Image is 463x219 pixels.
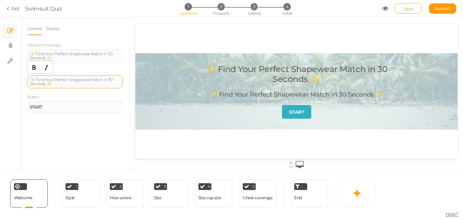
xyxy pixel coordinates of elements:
[446,211,459,217] span: Help?
[198,195,221,200] div: Bra cup size
[195,179,232,208] div: 4 Bra cup size
[239,179,277,208] div: 5 Chest coverage
[46,22,60,35] a: Display
[25,4,62,13] div: Swimsuit Quiz
[30,78,120,86] div: ✨ Find Your Perfect Shapewear Match in 30 Seconds ✨
[172,3,204,10] li: 1 Questions
[205,3,237,10] li: 2 Products
[150,179,188,208] div: 3 Size
[27,95,39,100] label: Button
[283,3,290,10] span: 4
[65,195,75,200] div: Style
[41,62,52,73] div: Italic
[76,185,77,188] span: 1
[208,185,210,188] span: 4
[164,185,166,188] span: 3
[120,185,122,188] span: 2
[282,11,292,16] span: Install
[253,185,255,188] span: 5
[106,179,144,208] div: 2 How active
[213,11,229,16] span: Products
[218,3,225,10] span: 2
[30,104,42,109] strong: START
[110,195,131,200] div: How active
[404,6,414,11] span: Save
[395,3,422,14] div: Save
[75,67,248,74] div: ✨ Find Your Perfect Shapewear Match in 30 Seconds ✨
[243,195,272,200] div: Chest coverage
[251,3,258,10] span: 3
[30,52,120,60] div: ✨ Find Your Perfect Shapewear Match in 30 Seconds ✨
[184,3,192,10] span: 1
[10,179,48,208] div: Welcome
[154,195,161,200] div: Size
[294,195,302,200] span: End
[435,6,451,11] span: Publish
[290,179,328,208] div: End
[7,5,20,12] a: Exit
[248,11,260,16] span: Linking
[28,62,40,73] div: Bold
[238,3,270,10] li: 3 Linking
[14,195,32,200] span: Welcome
[27,22,42,35] a: General
[66,40,257,60] div: ✨ Find Your Perfect Shapewear Match in 30 Seconds ✨
[271,3,303,10] li: 4 Install
[154,85,169,91] strong: START
[62,179,99,208] div: 1 Style
[27,43,61,48] label: Welcome message
[180,11,197,16] span: Questions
